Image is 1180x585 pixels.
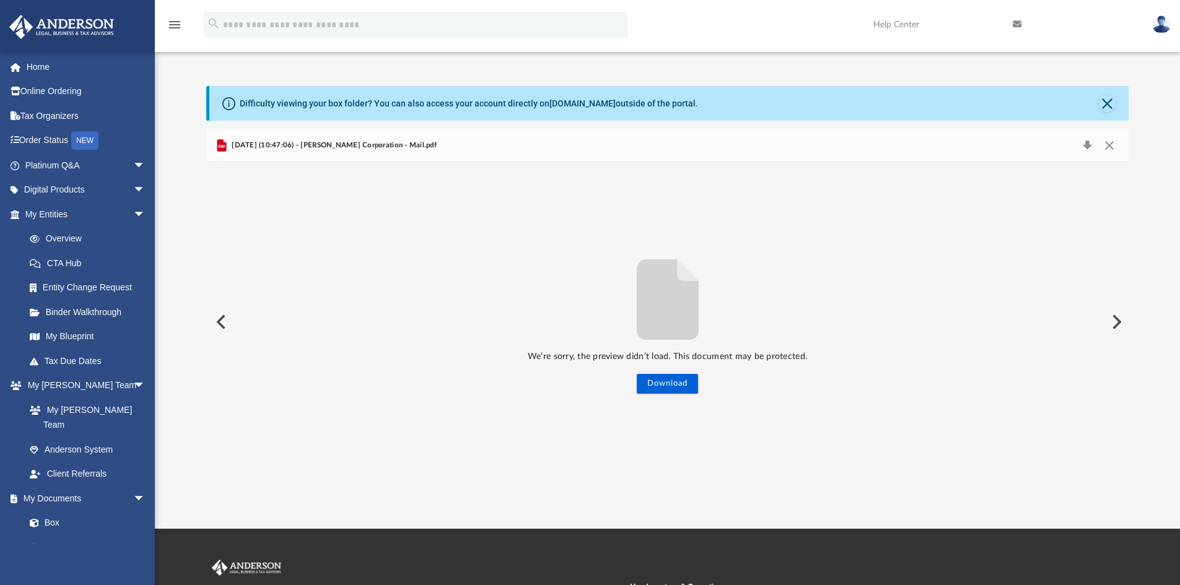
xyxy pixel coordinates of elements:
a: Overview [17,227,164,251]
a: Box [17,511,152,535]
a: Binder Walkthrough [17,300,164,324]
a: My [PERSON_NAME] Team [17,397,152,437]
a: menu [167,24,182,32]
a: My Blueprint [17,324,158,349]
div: Difficulty viewing your box folder? You can also access your account directly on outside of the p... [240,97,698,110]
a: Online Ordering [9,79,164,104]
button: Close [1098,137,1121,154]
a: Tax Due Dates [17,349,164,373]
img: User Pic [1152,15,1171,33]
i: menu [167,17,182,32]
a: Meeting Minutes [17,535,158,560]
button: Next File [1102,305,1129,339]
p: We’re sorry, the preview didn’t load. This document may be protected. [206,349,1129,365]
span: arrow_drop_down [133,202,158,227]
i: search [207,17,221,30]
div: Preview [206,129,1129,482]
a: Entity Change Request [17,275,164,300]
span: arrow_drop_down [133,178,158,203]
img: Anderson Advisors Platinum Portal [209,560,284,576]
a: Tax Organizers [9,103,164,128]
a: My Entitiesarrow_drop_down [9,202,164,227]
span: [DATE] (10:47:06) - [PERSON_NAME] Corporation - Mail.pdf [229,140,437,151]
a: CTA Hub [17,251,164,275]
a: Order StatusNEW [9,128,164,154]
img: Anderson Advisors Platinum Portal [6,15,118,39]
span: arrow_drop_down [133,153,158,178]
a: My [PERSON_NAME] Teamarrow_drop_down [9,373,158,398]
a: Home [9,54,164,79]
a: [DOMAIN_NAME] [549,98,616,108]
a: Digital Productsarrow_drop_down [9,178,164,202]
span: arrow_drop_down [133,373,158,399]
button: Download [637,374,698,394]
div: NEW [71,131,98,150]
button: Download [1076,137,1098,154]
div: File preview [206,162,1129,482]
button: Previous File [206,305,234,339]
a: Platinum Q&Aarrow_drop_down [9,153,164,178]
a: Anderson System [17,437,158,462]
span: arrow_drop_down [133,486,158,511]
a: Client Referrals [17,462,158,487]
button: Close [1098,95,1116,112]
a: My Documentsarrow_drop_down [9,486,158,511]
